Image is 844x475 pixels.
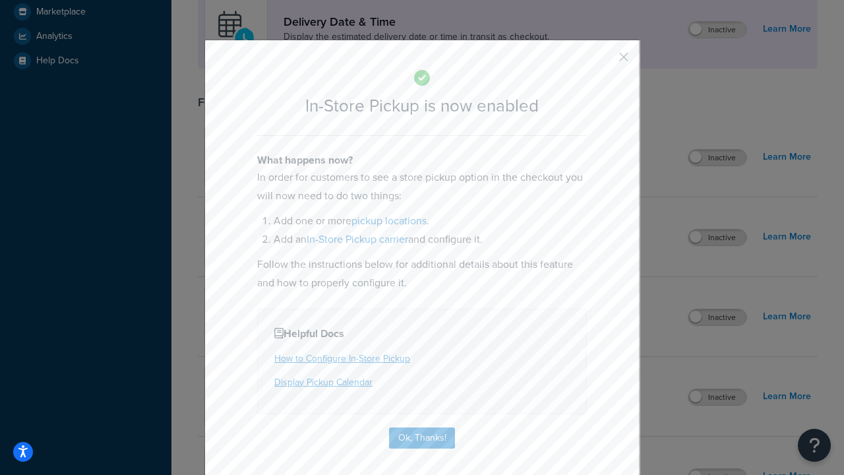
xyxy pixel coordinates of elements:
[274,212,587,230] li: Add one or more .
[274,352,410,365] a: How to Configure In-Store Pickup
[257,152,587,168] h4: What happens now?
[257,255,587,292] p: Follow the instructions below for additional details about this feature and how to properly confi...
[351,213,427,228] a: pickup locations
[274,230,587,249] li: Add an and configure it.
[257,96,587,115] h2: In-Store Pickup is now enabled
[257,168,587,205] p: In order for customers to see a store pickup option in the checkout you will now need to do two t...
[274,326,570,342] h4: Helpful Docs
[274,375,373,389] a: Display Pickup Calendar
[389,427,455,449] button: Ok, Thanks!
[307,232,408,247] a: In-Store Pickup carrier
